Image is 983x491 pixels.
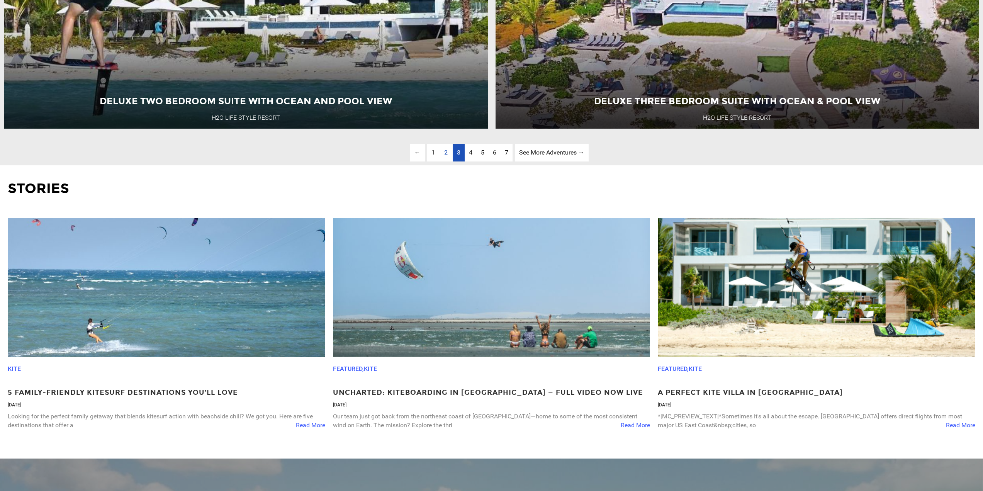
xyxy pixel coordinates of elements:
p: Looking for the perfect family getaway that blends kitesurf action with beachside chill? We got y... [8,412,325,430]
span: 3 [457,149,460,156]
ul: Pagination [395,144,589,161]
p: [DATE] [658,402,975,408]
span: Read More [621,421,650,430]
span: , [687,365,689,372]
p: Stories [8,179,975,199]
span: 5 [481,149,484,156]
img: @heli-@misterheli-@vrinhamal-TCI-July-2019-85-800x500.jpg [658,218,975,357]
img: quang-nguyen-vinh-fK56Cnu_qjI-unsplash-800x500.jpg [8,218,325,357]
span: 2 [440,144,452,161]
a: A Perfect Kite Villa in [GEOGRAPHIC_DATA] [658,388,975,398]
p: [DATE] [8,402,325,408]
a: Featured [658,365,687,372]
span: 7 [505,149,508,156]
a: See More Adventures → page [515,144,589,161]
p: *|MC_PREVIEW_TEXT|*Sometimes it's all about the escape. [GEOGRAPHIC_DATA] offers direct flights f... [658,412,975,430]
a: Kite [689,365,702,372]
span: , [362,365,364,372]
p: Our team just got back from the northeast coast of [GEOGRAPHIC_DATA]—home to some of the most con... [333,412,650,430]
span: Read More [296,421,325,430]
span: Read More [946,421,975,430]
span: 1 [431,149,435,156]
a: Featured [333,365,362,372]
p: [DATE] [333,402,650,408]
span: 6 [493,149,496,156]
a: Kite [364,365,377,372]
a: Uncharted: Kiteboarding in [GEOGRAPHIC_DATA] — Full Video Now Live [333,388,650,398]
img: @misterheli-@lassewalker-all-10-800x500.jpg [333,218,650,357]
a: ← page [410,144,425,161]
a: 5 Family‑Friendly Kitesurf Destinations You’ll Love [8,388,325,398]
span: 4 [469,149,472,156]
a: Kite [8,365,21,372]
